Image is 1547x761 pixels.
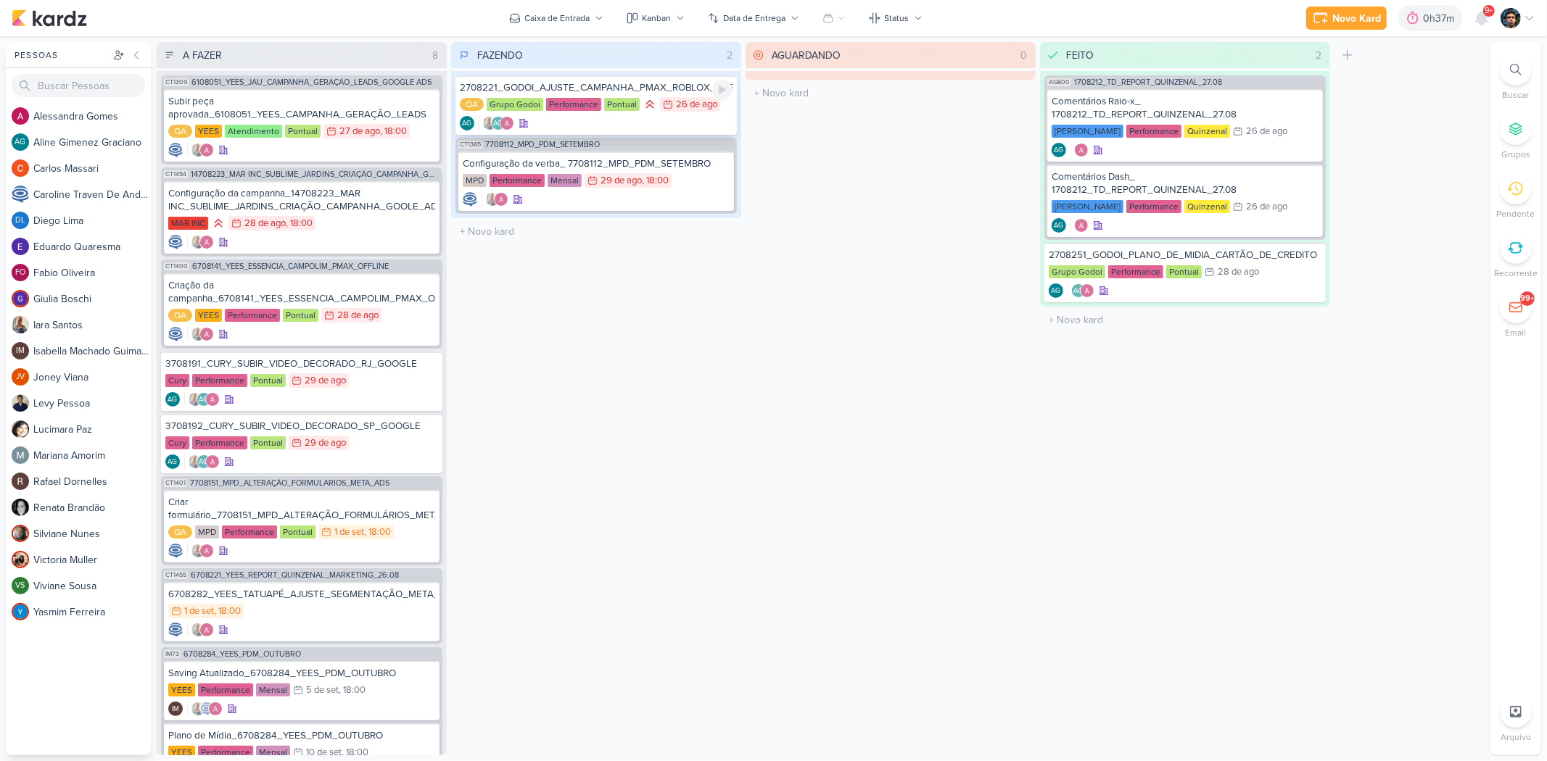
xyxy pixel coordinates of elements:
[12,551,29,568] img: Victoria Muller
[15,269,25,277] p: FO
[168,143,183,157] img: Caroline Traven De Andrade
[1332,11,1381,26] div: Novo Kard
[192,436,247,449] div: Performance
[546,98,601,111] div: Performance
[187,623,214,637] div: Colaboradores: Iara Santos, Alessandra Gomes
[1494,267,1538,280] p: Recorrente
[12,603,29,620] img: Yasmim Ferreira
[494,192,508,207] img: Alessandra Gomes
[164,262,189,270] span: CT1400
[460,81,733,94] div: 2708221_GODOI_AJUSTE_CAMPANHA_PMAX_ROBLOX_SABIN
[460,116,474,130] div: Criador(a): Aline Gimenez Graciano
[1068,283,1094,298] div: Colaboradores: Aline Gimenez Graciano, Alessandra Gomes
[33,604,151,620] div: Y a s m i m F e r r e i r a
[197,392,211,407] div: Aline Gimenez Graciano
[1052,218,1066,233] div: Criador(a): Aline Gimenez Graciano
[1052,200,1123,213] div: [PERSON_NAME]
[187,143,214,157] div: Colaboradores: Iara Santos, Alessandra Gomes
[463,192,477,207] img: Caroline Traven De Andrade
[1521,293,1535,304] div: 99+
[1070,143,1089,157] div: Colaboradores: Alessandra Gomes
[1166,265,1202,278] div: Pontual
[1485,5,1493,17] span: 9+
[214,607,241,616] div: , 18:00
[165,392,180,407] div: Aline Gimenez Graciano
[205,454,220,469] img: Alessandra Gomes
[33,161,151,176] div: C a r l o s M a s s a r i
[225,125,282,138] div: Atendimento
[33,500,151,515] div: R e n a t a B r a n d ã o
[463,174,487,187] div: MPD
[1310,48,1327,63] div: 2
[1052,125,1123,138] div: [PERSON_NAME]
[165,357,438,370] div: 3708191_CURY_SUBIR_VIDEO_DECORADO_RJ_GOOGLE
[168,623,183,637] div: Criador(a): Caroline Traven De Andrade
[168,309,192,322] div: QA
[168,667,435,680] div: Saving Atualizado_6708284_YEES_PDM_OUTUBRO
[485,192,500,207] img: Iara Santos
[164,78,189,86] span: CT1309
[12,238,29,255] img: Eduardo Quaresma
[548,174,582,187] div: Mensal
[1052,170,1319,196] div: Comentários Dash_ 1708212_TD_REPORT_QUINZENAL_27.08
[1052,218,1066,233] div: Aline Gimenez Graciano
[721,48,738,63] div: 2
[191,623,205,637] img: Iara Santos
[339,127,380,136] div: 27 de ago
[168,217,208,230] div: MAR INC
[1506,326,1527,339] p: Email
[33,578,151,594] div: V i v i a n e S o u s a
[1043,309,1327,330] input: + Novo kard
[168,279,435,305] div: Criação da campanha_6708141_YEES_ESSENCIA_CAMPOLIM_PMAX_OFFLINE
[460,116,474,130] div: Aline Gimenez Graciano
[164,571,188,579] span: CT1455
[164,170,188,178] span: CT1454
[183,650,301,658] span: 6708284_YEES_PDM_OUTUBRO
[165,420,438,433] div: 3708192_CURY_SUBIR_VIDEO_DECORADO_SP_GOOGLE
[676,100,717,109] div: 26 de ago
[187,327,214,341] div: Colaboradores: Iara Santos, Alessandra Gomes
[184,607,214,616] div: 1 de set
[191,327,205,341] img: Iara Santos
[491,116,506,130] div: Aline Gimenez Graciano
[168,746,195,759] div: YEES
[12,446,29,464] img: Mariana Amorim
[12,316,29,333] img: Iara Santos
[1126,125,1181,138] div: Performance
[192,374,247,387] div: Performance
[191,143,205,157] img: Iara Santos
[12,420,29,438] img: Lucimara Paz
[458,141,482,149] span: CT1365
[33,213,151,228] div: D i e g o L i m a
[1218,267,1259,277] div: 28 de ago
[165,436,189,449] div: Cury
[168,525,192,538] div: QA
[1074,143,1089,157] img: Alessandra Gomes
[33,526,151,541] div: S i l v i a n e N u n e s
[168,588,435,601] div: 6708282_YEES_TATUAPÉ_AJUSTE_SEGMENTAÇÃO_META_ADS
[1080,283,1094,298] img: Alessandra Gomes
[16,373,25,381] p: JV
[15,138,26,146] p: AG
[33,239,151,254] div: E d u a r d o Q u a r e s m a
[168,95,435,121] div: Subir peça aprovada_6108051_YEES_CAMPANHA_GERAÇÃO_LEADS
[250,374,286,387] div: Pontual
[33,265,151,280] div: F a b i o O l i v e i r a
[1055,147,1064,154] p: AG
[454,221,738,242] input: + Novo kard
[199,702,214,716] img: Caroline Traven De Andrade
[184,392,220,407] div: Colaboradores: Iara Santos, Aline Gimenez Graciano, Alessandra Gomes
[191,235,205,249] img: Iara Santos
[1074,288,1084,295] p: AG
[15,217,25,225] p: DL
[165,454,180,469] div: Criador(a): Aline Gimenez Graciano
[211,216,226,230] div: Prioridade Alta
[305,376,346,386] div: 29 de ago
[12,290,29,307] img: Giulia Boschi
[33,317,151,333] div: I a r a S a n t o s
[342,748,368,757] div: , 18:00
[463,157,730,170] div: Configuração da verba_ 7708112_MPD_PDM_SETEMBRO
[187,702,223,716] div: Colaboradores: Iara Santos, Caroline Traven De Andrade, Alessandra Gomes
[33,370,151,385] div: J o n e y V i a n a
[1047,78,1071,86] span: AG600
